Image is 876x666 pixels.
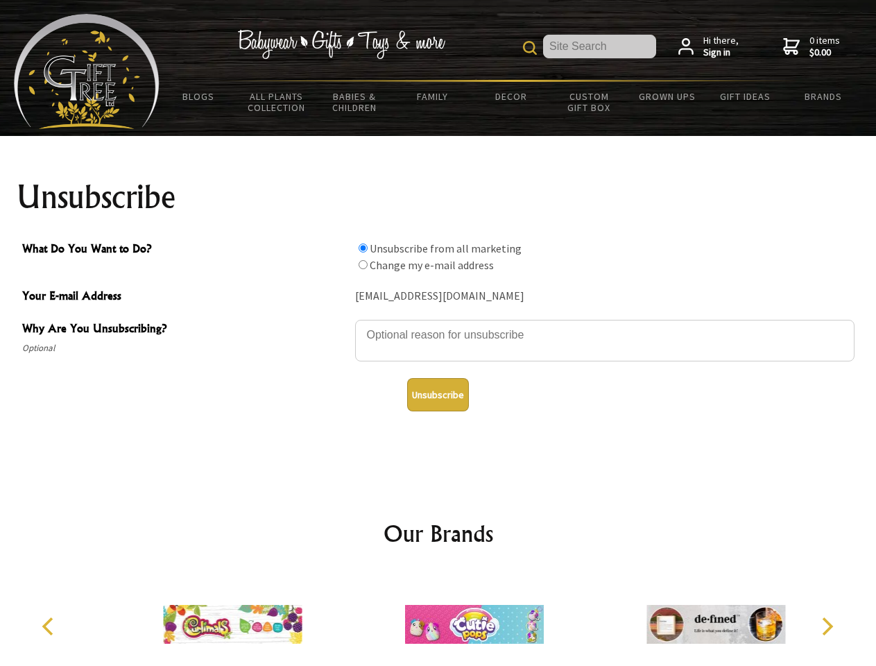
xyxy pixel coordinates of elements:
[407,378,469,411] button: Unsubscribe
[703,35,739,59] span: Hi there,
[22,340,348,357] span: Optional
[359,244,368,253] input: What Do You Want to Do?
[809,46,840,59] strong: $0.00
[678,35,739,59] a: Hi there,Sign in
[809,34,840,59] span: 0 items
[160,82,238,111] a: BLOGS
[22,240,348,260] span: What Do You Want to Do?
[22,320,348,340] span: Why Are You Unsubscribing?
[238,82,316,122] a: All Plants Collection
[703,46,739,59] strong: Sign in
[628,82,706,111] a: Grown Ups
[784,82,863,111] a: Brands
[783,35,840,59] a: 0 items$0.00
[355,320,854,361] textarea: Why Are You Unsubscribing?
[22,287,348,307] span: Your E-mail Address
[237,30,445,59] img: Babywear - Gifts - Toys & more
[316,82,394,122] a: Babies & Children
[706,82,784,111] a: Gift Ideas
[370,241,522,255] label: Unsubscribe from all marketing
[550,82,628,122] a: Custom Gift Box
[472,82,550,111] a: Decor
[35,611,65,642] button: Previous
[811,611,842,642] button: Next
[355,286,854,307] div: [EMAIL_ADDRESS][DOMAIN_NAME]
[28,517,849,550] h2: Our Brands
[359,260,368,269] input: What Do You Want to Do?
[394,82,472,111] a: Family
[543,35,656,58] input: Site Search
[17,180,860,214] h1: Unsubscribe
[14,14,160,129] img: Babyware - Gifts - Toys and more...
[523,41,537,55] img: product search
[370,258,494,272] label: Change my e-mail address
